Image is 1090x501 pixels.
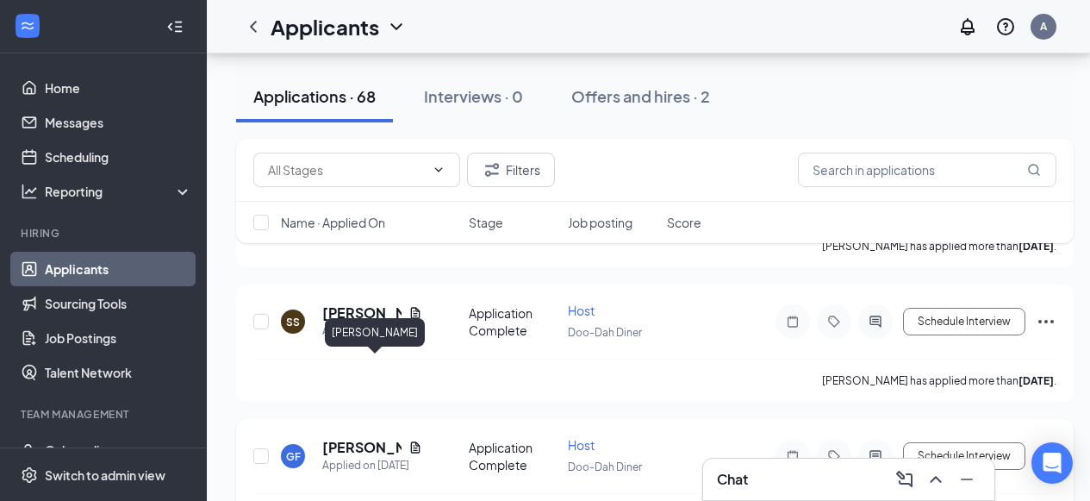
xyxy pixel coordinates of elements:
div: Team Management [21,407,189,422]
div: Onboarding [45,442,178,459]
div: Application Complete [469,439,557,473]
svg: Document [408,306,422,320]
b: [DATE] [1018,374,1054,387]
svg: ActiveChat [865,449,886,463]
svg: Filter [482,160,502,180]
button: Schedule Interview [903,442,1025,470]
span: Doo-Dah Diner [568,460,642,473]
a: Messages [45,105,192,140]
svg: Note [782,315,803,329]
svg: Collapse [166,18,184,35]
svg: ChevronDown [386,16,407,37]
a: Scheduling [45,140,192,174]
svg: WorkstreamLogo [19,17,36,34]
svg: Ellipses [1036,311,1056,332]
div: Applied on [DATE] [322,323,422,340]
a: Home [45,71,192,105]
svg: UserCheck [21,442,38,459]
svg: ChevronDown [432,163,445,177]
svg: Tag [824,315,844,329]
a: Sourcing Tools [45,286,192,321]
svg: Tag [824,449,844,463]
div: GF [286,449,301,464]
svg: MagnifyingGlass [1027,163,1041,177]
input: All Stages [268,160,425,179]
div: Applied on [DATE] [322,457,422,474]
svg: Minimize [956,469,977,490]
div: Reporting [45,183,193,200]
svg: Notifications [957,16,978,37]
div: Open Intercom Messenger [1031,442,1073,484]
svg: Document [408,441,422,454]
h5: [PERSON_NAME] [322,304,402,323]
div: Interviews · 0 [424,85,523,107]
h1: Applicants [271,12,379,41]
span: Host [568,437,595,453]
svg: ActiveChat [865,315,886,329]
p: [PERSON_NAME] has applied more than . [822,373,1056,388]
svg: ChevronLeft [243,16,264,37]
button: Filter Filters [467,153,555,187]
span: Name · Applied On [281,214,385,231]
span: Doo-Dah Diner [568,326,642,339]
div: Applications · 68 [253,85,376,107]
input: Search in applications [798,153,1056,187]
svg: QuestionInfo [995,16,1016,37]
button: ChevronUp [922,466,950,493]
button: ComposeMessage [891,466,919,493]
div: SS [286,315,300,329]
span: Stage [469,214,503,231]
button: Minimize [953,466,981,493]
svg: ChevronUp [925,469,946,490]
svg: Note [782,449,803,463]
svg: ComposeMessage [894,469,915,490]
div: Switch to admin view [45,467,165,484]
h3: Chat [717,470,748,489]
div: Hiring [21,226,189,241]
svg: Analysis [21,183,38,200]
svg: Settings [21,467,38,484]
h5: [PERSON_NAME] [322,438,402,457]
div: Application Complete [469,304,557,339]
a: Job Postings [45,321,192,355]
span: Score [667,214,701,231]
button: Schedule Interview [903,308,1025,335]
span: Host [568,303,595,318]
a: Talent Network [45,355,192,390]
span: Job posting [568,214,632,231]
div: Offers and hires · 2 [571,85,710,107]
a: Applicants [45,252,192,286]
div: [PERSON_NAME] [325,318,425,347]
div: A [1040,19,1047,34]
